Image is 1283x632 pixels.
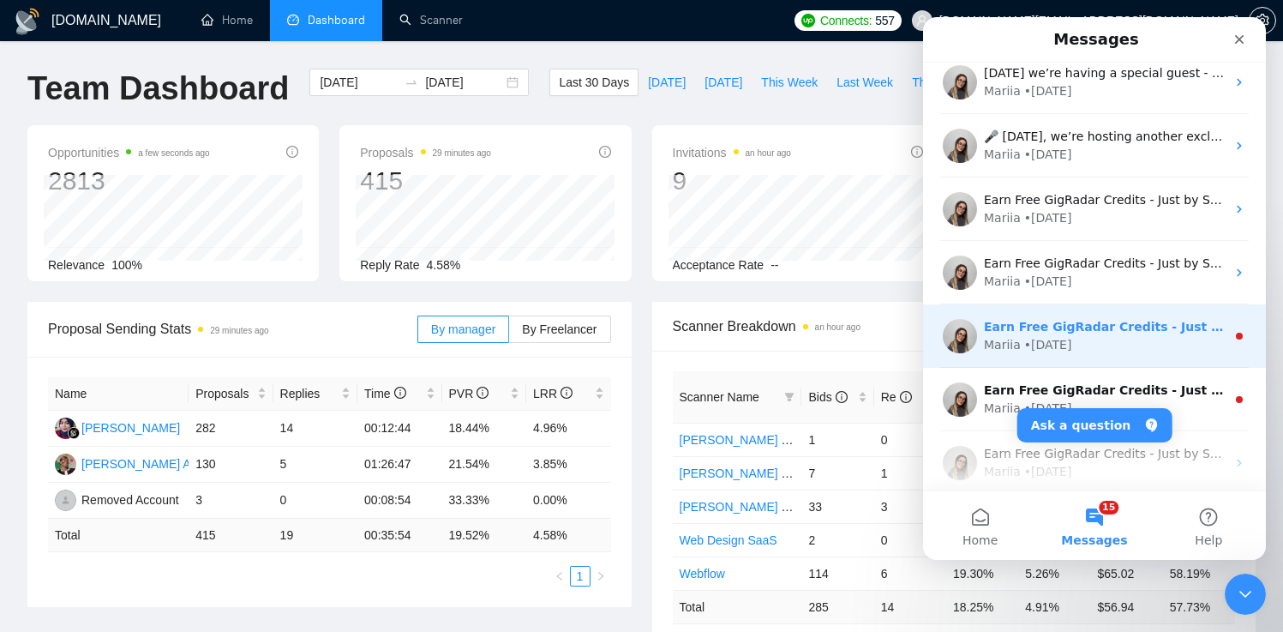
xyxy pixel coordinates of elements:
li: 1 [570,566,591,587]
button: Last 30 Days [549,69,639,96]
td: 01:26:47 [357,447,441,483]
td: 4.91 % [1018,590,1090,623]
a: Webflow [680,567,725,581]
td: 00:08:54 [357,483,441,519]
td: 18.44% [442,411,526,447]
input: Start date [320,73,398,92]
span: Invitations [673,142,791,163]
td: Total [48,519,189,552]
span: LRR [533,387,573,400]
a: Web Design SaaS [680,533,777,547]
iframe: Intercom live chat [1225,574,1266,615]
time: 29 minutes ago [210,326,268,335]
button: [DATE] [639,69,695,96]
span: Proposals [195,384,253,403]
span: Connects: [820,11,872,30]
h1: Team Dashboard [27,69,289,109]
span: This Week [761,73,818,92]
a: searchScanner [399,13,463,27]
span: info-circle [477,387,489,399]
a: [PERSON_NAME] - UI/UX Education [680,433,878,447]
button: Last Week [827,69,902,96]
img: upwork-logo.png [801,14,815,27]
button: [DATE] [695,69,752,96]
td: 33.33% [442,483,526,519]
span: Re [881,390,912,404]
span: Reply Rate [360,258,419,272]
td: Total [673,590,802,623]
td: 14 [874,590,946,623]
td: 0 [874,423,946,456]
img: RA [55,490,76,511]
span: setting [1250,14,1275,27]
td: 19.30% [946,557,1018,590]
img: RH [55,418,76,439]
button: left [549,566,570,587]
span: info-circle [394,387,406,399]
span: Scanner Breakdown [673,316,1236,337]
span: info-circle [900,391,912,403]
span: Opportunities [48,142,210,163]
span: 100% [111,258,142,272]
td: 14 [273,411,357,447]
time: 29 minutes ago [433,148,491,158]
span: Replies [280,384,338,403]
td: 0 [273,483,357,519]
td: 1 [801,423,873,456]
span: user [916,15,928,27]
span: filter [784,392,794,402]
span: info-circle [599,146,611,158]
a: RH[PERSON_NAME] [55,420,180,434]
td: $65.02 [1090,557,1162,590]
td: 3 [189,483,273,519]
span: [DATE] [648,73,686,92]
time: a few seconds ago [138,148,209,158]
td: 415 [189,519,273,552]
time: an hour ago [746,148,791,158]
div: 2813 [48,165,210,197]
img: logo [14,8,41,35]
span: info-circle [911,146,923,158]
li: Next Page [591,566,611,587]
td: 0 [874,523,946,557]
span: info-circle [286,146,298,158]
td: 7 [801,456,873,490]
span: Relevance [48,258,105,272]
th: Proposals [189,377,273,411]
span: to [405,75,418,89]
span: By manager [431,322,495,336]
span: left [555,571,565,581]
div: Removed Account [81,491,179,509]
span: Proposals [360,142,491,163]
span: Bids [808,390,847,404]
div: [PERSON_NAME] Azuatalam [81,454,239,473]
div: 415 [360,165,491,197]
span: This Month [912,73,971,92]
span: Time [364,387,405,400]
button: right [591,566,611,587]
img: RA [55,454,76,475]
button: This Week [752,69,827,96]
time: an hour ago [815,322,860,332]
a: [PERSON_NAME] - UI/UX Fintech [680,466,864,480]
input: End date [425,73,503,92]
td: 282 [189,411,273,447]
